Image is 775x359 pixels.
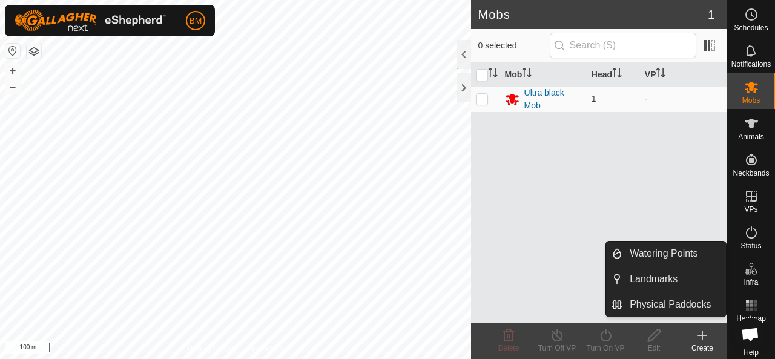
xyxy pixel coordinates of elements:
th: VP [640,63,727,87]
span: Watering Points [630,246,697,261]
span: Physical Paddocks [630,297,711,312]
button: – [5,79,20,94]
li: Physical Paddocks [606,292,726,317]
span: Help [744,349,759,356]
div: Turn Off VP [533,343,581,354]
button: Map Layers [27,44,41,59]
div: Create [678,343,727,354]
span: Infra [744,278,758,286]
div: Edit [630,343,678,354]
span: Neckbands [733,170,769,177]
p-sorticon: Activate to sort [522,70,532,79]
span: 1 [592,94,596,104]
p-sorticon: Activate to sort [656,70,665,79]
span: Heatmap [736,315,766,322]
span: Status [740,242,761,249]
span: Delete [498,344,519,352]
th: Mob [500,63,587,87]
span: Schedules [734,24,768,31]
button: Reset Map [5,44,20,58]
span: 0 selected [478,39,550,52]
h2: Mobs [478,7,708,22]
input: Search (S) [550,33,696,58]
span: Animals [738,133,764,140]
li: Landmarks [606,267,726,291]
p-sorticon: Activate to sort [488,70,498,79]
th: Head [587,63,640,87]
span: Landmarks [630,272,678,286]
span: 1 [708,5,714,24]
a: Privacy Policy [188,343,233,354]
p-sorticon: Activate to sort [612,70,622,79]
span: Mobs [742,97,760,104]
li: Watering Points [606,242,726,266]
a: Physical Paddocks [622,292,726,317]
button: + [5,64,20,78]
span: BM [190,15,202,27]
span: Notifications [731,61,771,68]
a: Watering Points [622,242,726,266]
img: Gallagher Logo [15,10,166,31]
a: Contact Us [247,343,283,354]
span: VPs [744,206,757,213]
a: Landmarks [622,267,726,291]
div: Turn On VP [581,343,630,354]
td: - [640,86,727,112]
div: Ultra black Mob [524,87,582,112]
div: Open chat [734,318,767,351]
